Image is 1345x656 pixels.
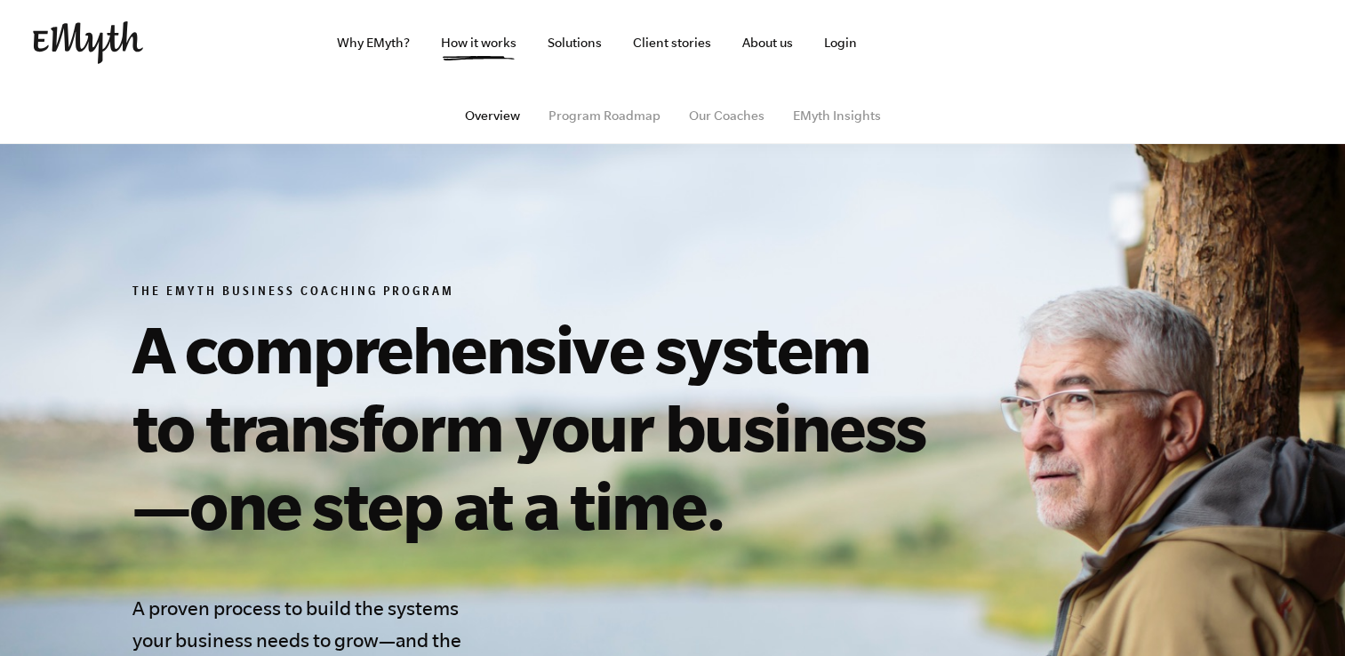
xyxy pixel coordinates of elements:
[1126,23,1313,62] iframe: Embedded CTA
[689,108,765,123] a: Our Coaches
[548,108,660,123] a: Program Roadmap
[132,284,943,302] h6: The EMyth Business Coaching Program
[1256,571,1345,656] iframe: Chat Widget
[132,309,943,544] h1: A comprehensive system to transform your business—one step at a time.
[465,108,520,123] a: Overview
[793,108,881,123] a: EMyth Insights
[931,23,1117,62] iframe: Embedded CTA
[33,21,143,64] img: EMyth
